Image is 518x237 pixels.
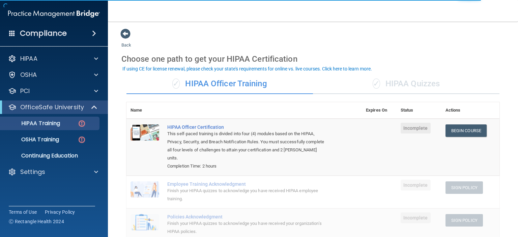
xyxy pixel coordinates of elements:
[445,124,487,137] a: Begin Course
[8,7,100,21] img: PMB logo
[9,218,64,225] span: Ⓒ Rectangle Health 2024
[401,123,431,134] span: Incomplete
[167,124,328,130] div: HIPAA Officer Certification
[167,130,328,162] div: This self-paced training is divided into four (4) modules based on the HIPAA, Privacy, Security, ...
[126,74,313,94] div: HIPAA Officer Training
[20,55,37,63] p: HIPAA
[4,136,59,143] p: OSHA Training
[4,120,60,127] p: HIPAA Training
[78,119,86,128] img: danger-circle.6113f641.png
[167,181,328,187] div: Employee Training Acknowledgment
[167,219,328,236] div: Finish your HIPAA quizzes to acknowledge you have received your organization’s HIPAA policies.
[397,102,441,119] th: Status
[122,66,372,71] div: If using CE for license renewal, please check your state's requirements for online vs. live cours...
[20,87,30,95] p: PCI
[167,187,328,203] div: Finish your HIPAA quizzes to acknowledge you have received HIPAA employee training.
[20,29,67,38] h4: Compliance
[45,209,75,215] a: Privacy Policy
[20,71,37,79] p: OSHA
[20,103,84,111] p: OfficeSafe University
[9,209,37,215] a: Terms of Use
[121,34,131,48] a: Back
[445,181,483,194] button: Sign Policy
[362,102,397,119] th: Expires On
[400,202,510,229] iframe: Drift Widget Chat Controller
[121,65,373,72] button: If using CE for license renewal, please check your state's requirements for online vs. live cours...
[441,102,499,119] th: Actions
[4,152,96,159] p: Continuing Education
[167,162,328,170] div: Completion Time: 2 hours
[172,79,180,89] span: ✓
[78,136,86,144] img: danger-circle.6113f641.png
[373,79,380,89] span: ✓
[167,214,328,219] div: Policies Acknowledgment
[401,180,431,190] span: Incomplete
[121,49,505,69] div: Choose one path to get your HIPAA Certification
[313,74,499,94] div: HIPAA Quizzes
[20,168,45,176] p: Settings
[126,102,163,119] th: Name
